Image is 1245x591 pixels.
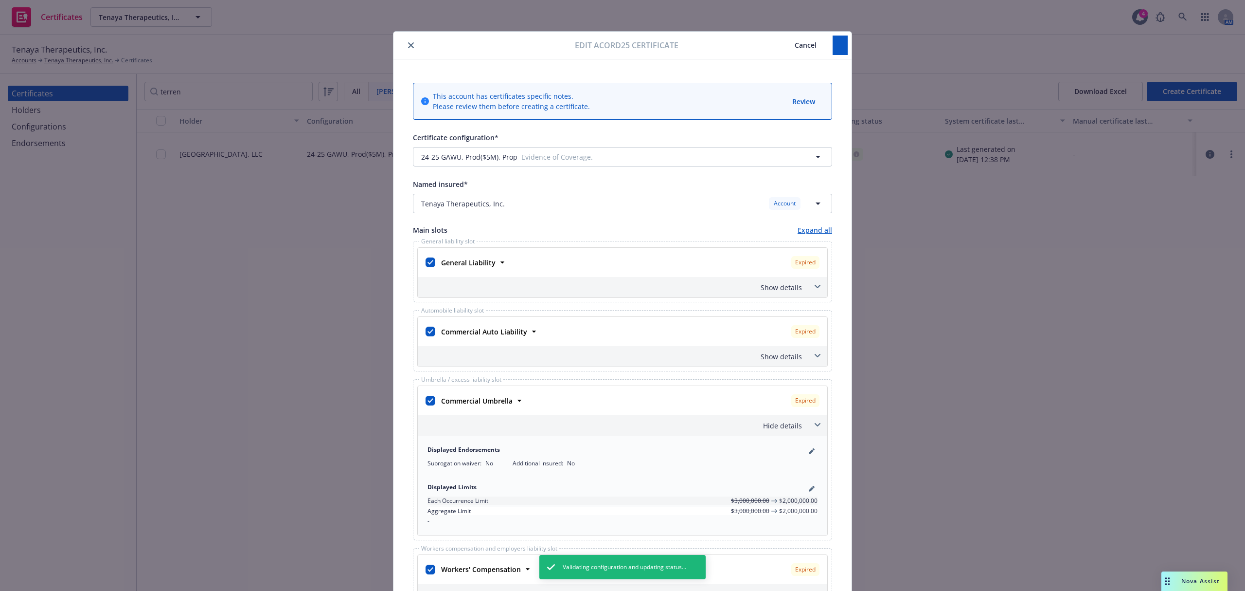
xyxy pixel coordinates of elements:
[1161,572,1227,591] button: Nova Assist
[413,180,468,189] span: Named insured*
[420,282,802,293] div: Show details
[795,565,816,574] span: Expired
[427,483,477,495] span: Displayed Limits
[795,396,816,405] span: Expired
[433,91,590,101] div: This account has certificates specific notes.
[779,36,833,55] button: Cancel
[405,39,417,51] button: close
[575,39,678,51] span: Edit Acord25 certificate
[791,95,816,108] button: Review
[418,277,827,297] div: Show details
[441,258,496,267] strong: General Liability
[413,147,832,166] button: 24-25 GAWU, Prod($5M), PropEvidence of Coverage.
[563,563,686,572] span: Validating configuration and updating status...
[441,327,527,336] strong: Commercial Auto Liability
[419,546,559,552] span: Workers compensation and employers liability slot
[413,225,447,235] span: Main slots
[795,40,817,50] span: Cancel
[769,197,800,209] div: Account
[421,199,505,209] span: Tenaya Therapeutics, Inc.
[427,459,481,467] span: Subrogation waiver :
[731,507,769,515] span: $3,000,000.00
[418,415,827,436] div: Hide details
[427,497,488,505] span: Each Occurrence Limit
[433,101,590,111] div: Please review them before creating a certificate.
[419,377,503,383] span: Umbrella / excess liability slot
[798,225,832,235] a: Expand all
[413,194,832,213] button: Tenaya Therapeutics, Inc.Account
[779,507,818,515] span: $2,000,000.00
[1181,577,1220,585] span: Nova Assist
[413,133,498,142] span: Certificate configuration*
[513,459,563,467] span: Additional insured :
[795,258,816,267] span: Expired
[795,327,816,336] span: Expired
[806,445,818,457] a: pencil
[441,396,513,406] strong: Commercial Umbrella
[427,445,500,457] span: Displayed Endorsements
[421,152,517,162] span: 24-25 GAWU, Prod($5M), Prop
[441,565,521,574] strong: Workers' Compensation
[427,517,818,525] div: -
[567,459,575,467] span: No
[485,459,493,467] span: No
[779,497,818,505] span: $2,000,000.00
[419,308,486,314] span: Automobile liability slot
[833,36,848,55] button: Save
[792,97,815,106] span: Review
[731,497,769,505] span: $3,000,000.00
[420,421,802,431] div: Hide details
[419,239,477,244] span: General liability slot
[420,351,802,362] div: Show details
[427,507,471,515] span: Aggregate Limit
[1161,572,1174,591] div: Drag to move
[806,483,818,495] a: pencil
[521,152,737,162] span: Evidence of Coverage.
[418,346,827,367] div: Show details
